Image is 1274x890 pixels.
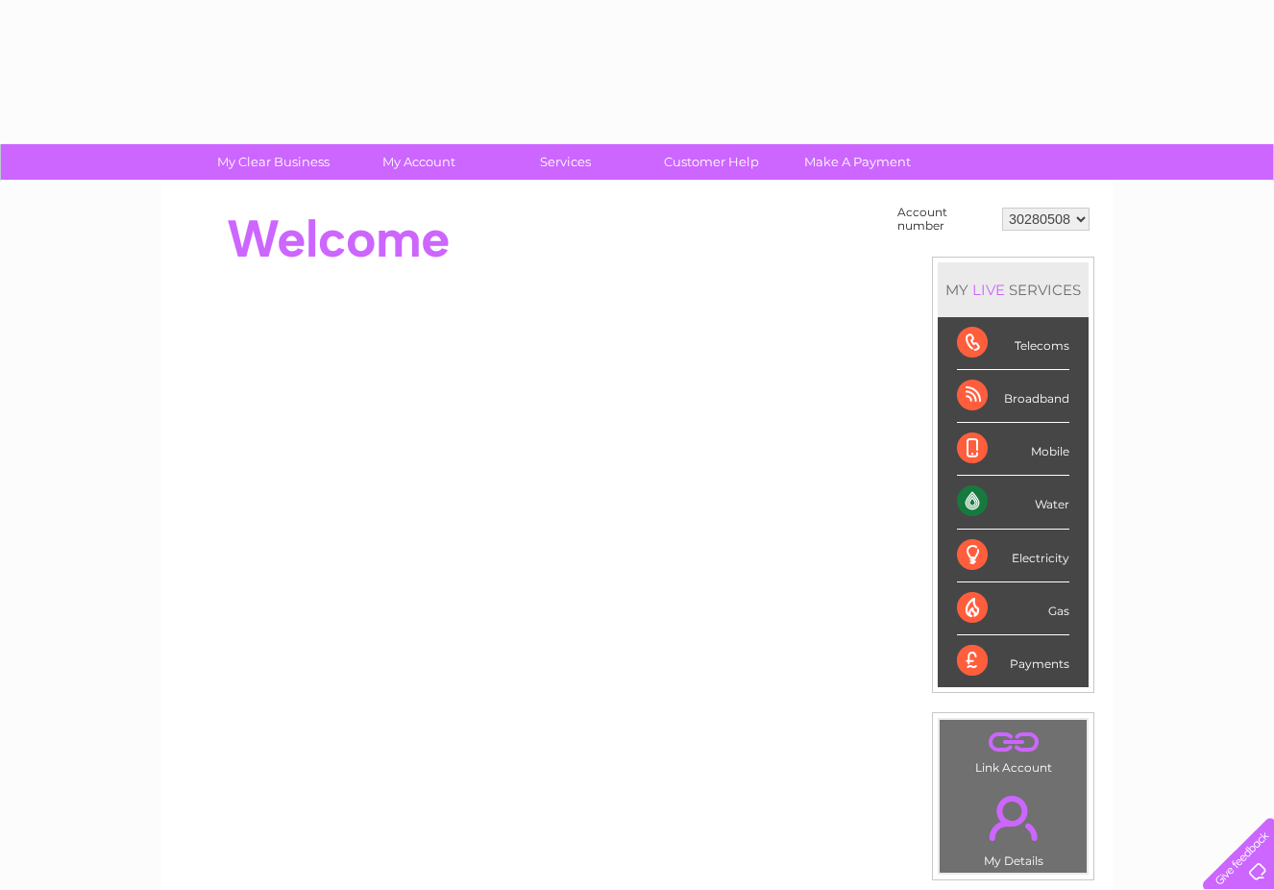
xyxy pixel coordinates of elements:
[194,144,353,180] a: My Clear Business
[968,281,1009,299] div: LIVE
[957,476,1069,529] div: Water
[944,725,1082,758] a: .
[939,779,1088,874] td: My Details
[938,262,1089,317] div: MY SERVICES
[957,423,1069,476] div: Mobile
[939,719,1088,779] td: Link Account
[632,144,791,180] a: Customer Help
[957,530,1069,582] div: Electricity
[893,201,997,237] td: Account number
[340,144,499,180] a: My Account
[957,370,1069,423] div: Broadband
[957,635,1069,687] div: Payments
[957,317,1069,370] div: Telecoms
[486,144,645,180] a: Services
[957,582,1069,635] div: Gas
[778,144,937,180] a: Make A Payment
[944,784,1082,852] a: .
